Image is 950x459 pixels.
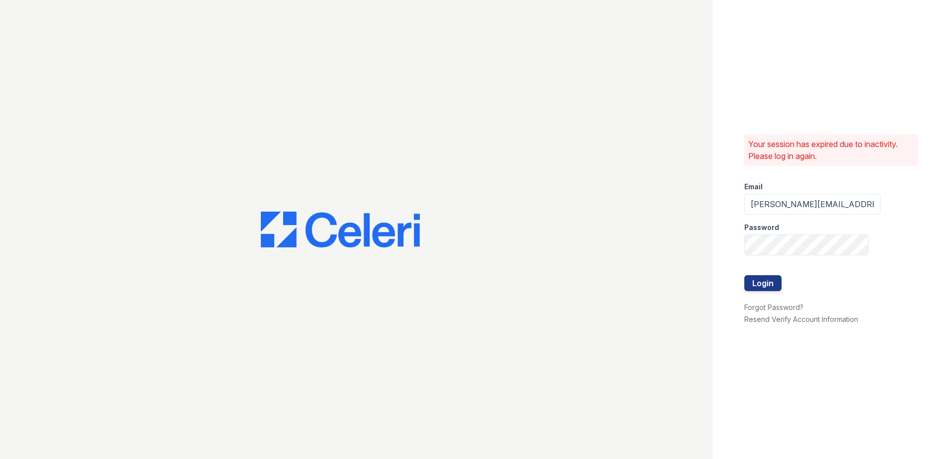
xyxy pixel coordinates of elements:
[744,315,858,323] a: Resend Verify Account Information
[744,275,782,291] button: Login
[744,223,779,232] label: Password
[744,303,803,311] a: Forgot Password?
[748,138,914,162] p: Your session has expired due to inactivity. Please log in again.
[261,212,420,247] img: CE_Logo_Blue-a8612792a0a2168367f1c8372b55b34899dd931a85d93a1a3d3e32e68fde9ad4.png
[744,182,763,192] label: Email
